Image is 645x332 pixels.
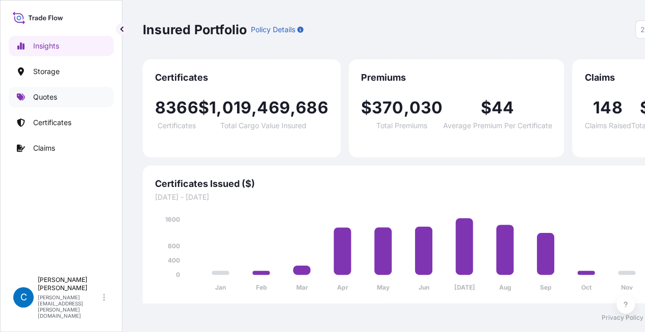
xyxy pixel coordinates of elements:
[296,283,308,291] tspan: Mar
[480,100,491,116] span: $
[9,61,114,82] a: Storage
[443,122,552,129] span: Average Premium Per Certificate
[155,72,328,84] span: Certificates
[376,122,427,129] span: Total Premiums
[492,100,514,116] span: 44
[251,25,295,35] p: Policy Details
[256,283,267,291] tspan: Feb
[257,100,290,116] span: 469
[38,294,101,319] p: [PERSON_NAME][EMAIL_ADDRESS][PERSON_NAME][DOMAIN_NAME]
[361,100,372,116] span: $
[361,72,552,84] span: Premiums
[33,92,57,102] p: Quotes
[9,112,114,133] a: Certificates
[9,87,114,107] a: Quotes
[158,122,196,129] span: Certificates
[216,100,222,116] span: ,
[165,216,180,223] tspan: 1600
[168,256,180,264] tspan: 400
[584,122,631,129] span: Claims Raised
[176,271,180,278] tspan: 0
[38,276,101,292] p: [PERSON_NAME] [PERSON_NAME]
[621,283,633,291] tspan: Nov
[409,100,443,116] span: 030
[33,41,59,51] p: Insights
[581,283,592,291] tspan: Oct
[215,283,226,291] tspan: Jan
[33,66,60,77] p: Storage
[20,292,27,302] span: C
[540,283,552,291] tspan: Sep
[377,283,390,291] tspan: May
[222,100,251,116] span: 019
[220,122,306,129] span: Total Cargo Value Insured
[251,100,257,116] span: ,
[601,314,643,322] a: Privacy Policy
[33,143,55,153] p: Claims
[593,100,623,116] span: 148
[499,283,511,291] tspan: Aug
[33,117,71,128] p: Certificates
[337,283,348,291] tspan: Apr
[168,242,180,250] tspan: 800
[9,138,114,158] a: Claims
[372,100,404,116] span: 370
[198,100,209,116] span: $
[209,100,216,116] span: 1
[296,100,328,116] span: 686
[454,283,475,291] tspan: [DATE]
[155,100,198,116] span: 8366
[419,283,429,291] tspan: Jun
[290,100,296,116] span: ,
[9,36,114,56] a: Insights
[403,100,409,116] span: ,
[143,21,247,38] p: Insured Portfolio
